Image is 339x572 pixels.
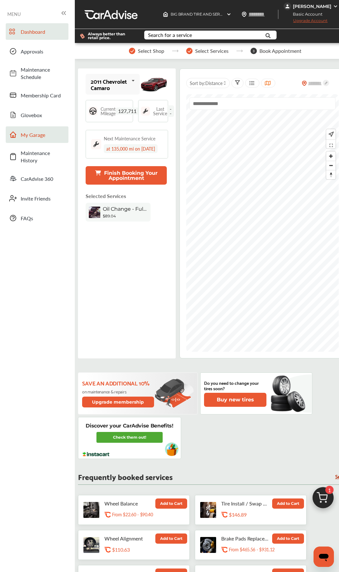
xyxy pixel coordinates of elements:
p: From $22.60 - $90.40 [112,512,153,518]
img: cart_icon.3d0951e8.svg [308,484,338,515]
img: maintenance_logo [91,139,101,149]
p: From $465.56 - $931.12 [229,547,275,553]
p: Save an additional 10% [82,379,155,386]
div: 2011 Chevrolet Camaro [91,78,129,91]
span: Distance [205,80,222,86]
a: Maintenance Schedule [6,63,68,84]
img: wheel-alignment-thumb.jpg [83,537,99,553]
img: instacart-vehicle.0979a191.svg [165,442,179,456]
p: Wheel Alignment [104,535,152,541]
img: stepper-checkmark.b5569197.svg [186,48,193,54]
a: Invite Friends [6,190,68,207]
img: header-down-arrow.9dd2ce7d.svg [226,12,231,17]
span: Current Mileage [101,107,116,116]
span: Dashboard [21,28,65,35]
span: My Garage [21,131,65,138]
img: tire-install-swap-tires-thumb.jpg [200,502,216,518]
button: Finish Booking Your Appointment [86,166,167,185]
span: Oil Change - Full-synthetic [103,206,147,212]
span: Maintenance History [21,149,65,164]
b: $89.04 [103,214,116,218]
div: Search for a service [148,32,192,38]
img: stepper-arrow.e24c07c6.svg [236,50,243,52]
p: on maintenance & repairs [82,389,155,394]
span: Book Appointment [259,48,301,54]
img: maintenance_logo [141,107,150,116]
button: Buy new tires [204,393,266,407]
img: WGsFRI8htEPBVLJbROoPRyZpYNWhNONpIPPETTm6eUC0GeLEiAAAAAElFTkSuQmCC [333,4,338,9]
img: instacart-logo.217963cc.svg [82,452,110,456]
img: header-divider.bc55588e.svg [278,10,279,19]
img: tire-wheel-balance-thumb.jpg [83,502,99,518]
a: Buy new tires [204,393,268,407]
button: Add to Cart [272,533,304,544]
a: My Garage [6,126,68,143]
img: brake-pads-replacement-thumb.jpg [200,537,216,553]
p: Selected Services [86,192,126,200]
img: stepper-arrow.e24c07c6.svg [172,50,179,52]
img: location_vector.a44bc228.svg [242,12,247,17]
span: Approvals [21,48,65,55]
div: [PERSON_NAME] [293,4,331,9]
span: BIG BRAND TIRE AND SERVICE 120418 , [STREET_ADDRESS] LANCASTER , CA 93535 [171,12,321,17]
img: location_vector_orange.38f05af8.svg [302,81,307,86]
a: Approvals [6,43,68,60]
span: Select Shop [138,48,164,54]
button: Reset bearing to north [326,170,335,179]
p: Wheel Balance [104,500,152,506]
button: Add to Cart [155,533,187,544]
a: Dashboard [6,23,68,40]
span: -- [167,105,174,117]
span: Basic Account [284,11,327,18]
p: Frequently booked services [78,473,173,479]
div: Next Maintenance Service [104,135,155,142]
span: Sort by : [190,80,222,86]
span: CarAdvise 360 [21,175,65,182]
a: Maintenance History [6,146,68,167]
button: Upgrade membership [82,397,154,407]
span: FAQs [21,215,65,222]
span: Upgrade Account [284,18,328,26]
img: stepper-checkmark.b5569197.svg [129,48,135,54]
a: Membership Card [6,87,68,103]
a: Check them out! [96,432,163,443]
a: FAQs [6,210,68,226]
div: $110.63 [112,547,171,553]
span: Last Service [153,107,167,116]
p: Do you need to change your tires soon? [204,380,266,391]
span: MENU [7,11,21,17]
button: Zoom in [326,152,335,161]
img: dollor_label_vector.a70140d1.svg [80,33,85,39]
a: CarAdvise 360 [6,170,68,187]
button: Zoom out [326,161,335,170]
span: Membership Card [21,92,65,99]
span: Select Services [195,48,229,54]
img: recenter.ce011a49.svg [327,131,334,138]
img: jVpblrzwTbfkPYzPPzSLxeg0AAAAASUVORK5CYII= [284,3,291,10]
span: Glovebox [21,111,65,119]
img: header-home-logo.8d720a4f.svg [163,12,168,17]
button: Add to Cart [272,498,304,509]
span: 1 [325,486,334,494]
iframe: Button to launch messaging window [314,547,334,567]
span: Always better than retail price. [88,32,134,40]
span: Invite Friends [21,195,65,202]
img: steering_logo [88,107,97,116]
button: Add to Cart [155,498,187,509]
div: $146.89 [229,512,288,518]
span: 127,711 [116,108,139,115]
span: 3 [251,48,257,54]
img: mobile_6815_st0640_046.jpg [140,74,168,95]
img: new-tire.a0c7fe23.svg [270,373,308,414]
img: oil-change-thumb.jpg [89,207,100,218]
a: Glovebox [6,107,68,123]
p: Brake Pads Replacement [221,535,269,541]
span: Maintenance Schedule [21,66,65,81]
p: Tire Install / Swap Tires [221,500,269,506]
div: at 135,000 mi on [DATE] [104,144,158,153]
img: update-membership.81812027.svg [155,378,194,408]
p: Discover your CarAdvise Benefits! [86,422,173,429]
